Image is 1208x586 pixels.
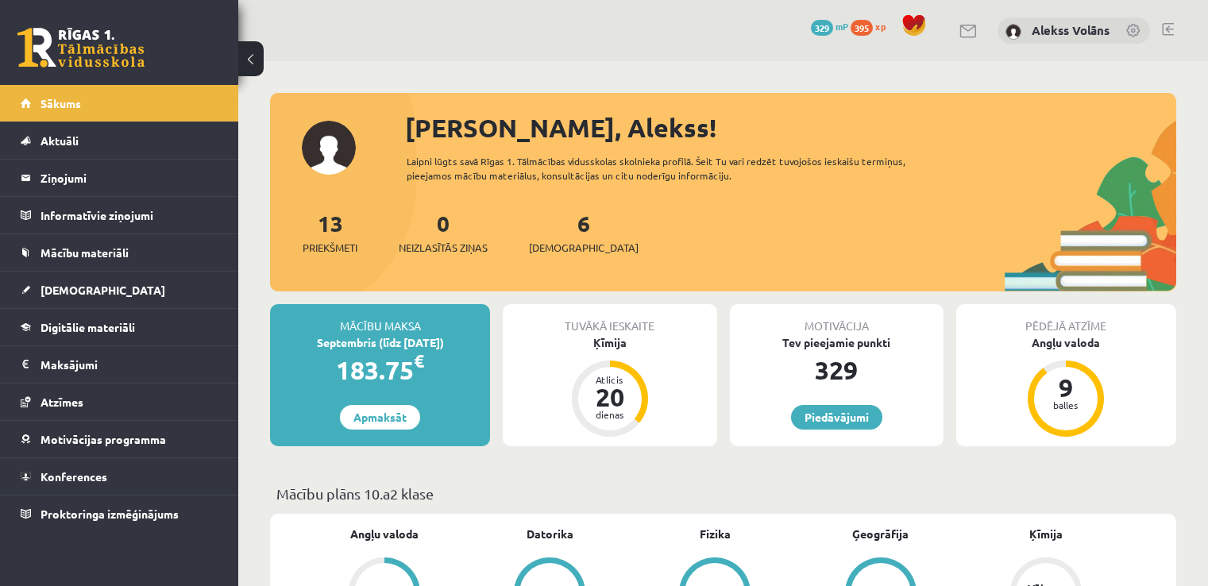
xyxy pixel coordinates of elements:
span: Mācību materiāli [41,245,129,260]
span: [DEMOGRAPHIC_DATA] [529,240,639,256]
span: € [414,349,424,372]
a: Fizika [700,526,731,542]
div: 183.75 [270,351,490,389]
a: Digitālie materiāli [21,309,218,345]
div: Tev pieejamie punkti [730,334,944,351]
a: 13Priekšmeti [303,209,357,256]
span: 395 [851,20,873,36]
div: Mācību maksa [270,304,490,334]
span: Atzīmes [41,395,83,409]
a: Apmaksāt [340,405,420,430]
a: Piedāvājumi [791,405,882,430]
a: 395 xp [851,20,893,33]
a: Ziņojumi [21,160,218,196]
a: Angļu valoda 9 balles [956,334,1176,439]
legend: Maksājumi [41,346,218,383]
span: Aktuāli [41,133,79,148]
div: Septembris (līdz [DATE]) [270,334,490,351]
div: dienas [586,410,634,419]
a: Datorika [527,526,573,542]
a: Rīgas 1. Tālmācības vidusskola [17,28,145,67]
a: Konferences [21,458,218,495]
span: Neizlasītās ziņas [399,240,488,256]
a: Alekss Volāns [1032,22,1110,38]
span: xp [875,20,886,33]
div: balles [1042,400,1090,410]
a: Maksājumi [21,346,218,383]
div: Ķīmija [503,334,716,351]
a: Mācību materiāli [21,234,218,271]
a: Aktuāli [21,122,218,159]
div: Motivācija [730,304,944,334]
div: Atlicis [586,375,634,384]
a: 0Neizlasītās ziņas [399,209,488,256]
div: [PERSON_NAME], Alekss! [405,109,1176,147]
a: Proktoringa izmēģinājums [21,495,218,532]
div: Laipni lūgts savā Rīgas 1. Tālmācības vidusskolas skolnieka profilā. Šeit Tu vari redzēt tuvojošo... [407,154,951,183]
div: Angļu valoda [956,334,1176,351]
span: Sākums [41,96,81,110]
legend: Ziņojumi [41,160,218,196]
a: 6[DEMOGRAPHIC_DATA] [529,209,639,256]
a: Informatīvie ziņojumi [21,197,218,233]
a: Sākums [21,85,218,121]
div: 9 [1042,375,1090,400]
div: Pēdējā atzīme [956,304,1176,334]
a: 329 mP [811,20,848,33]
a: [DEMOGRAPHIC_DATA] [21,272,218,308]
span: Priekšmeti [303,240,357,256]
a: Ķīmija [1029,526,1063,542]
span: Konferences [41,469,107,484]
span: Motivācijas programma [41,432,166,446]
span: Proktoringa izmēģinājums [41,507,179,521]
legend: Informatīvie ziņojumi [41,197,218,233]
span: [DEMOGRAPHIC_DATA] [41,283,165,297]
div: 329 [730,351,944,389]
a: Ģeogrāfija [852,526,909,542]
span: mP [836,20,848,33]
a: Ķīmija Atlicis 20 dienas [503,334,716,439]
div: Tuvākā ieskaite [503,304,716,334]
img: Alekss Volāns [1005,24,1021,40]
p: Mācību plāns 10.a2 klase [276,483,1170,504]
a: Motivācijas programma [21,421,218,457]
span: Digitālie materiāli [41,320,135,334]
a: Angļu valoda [350,526,419,542]
div: 20 [586,384,634,410]
span: 329 [811,20,833,36]
a: Atzīmes [21,384,218,420]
